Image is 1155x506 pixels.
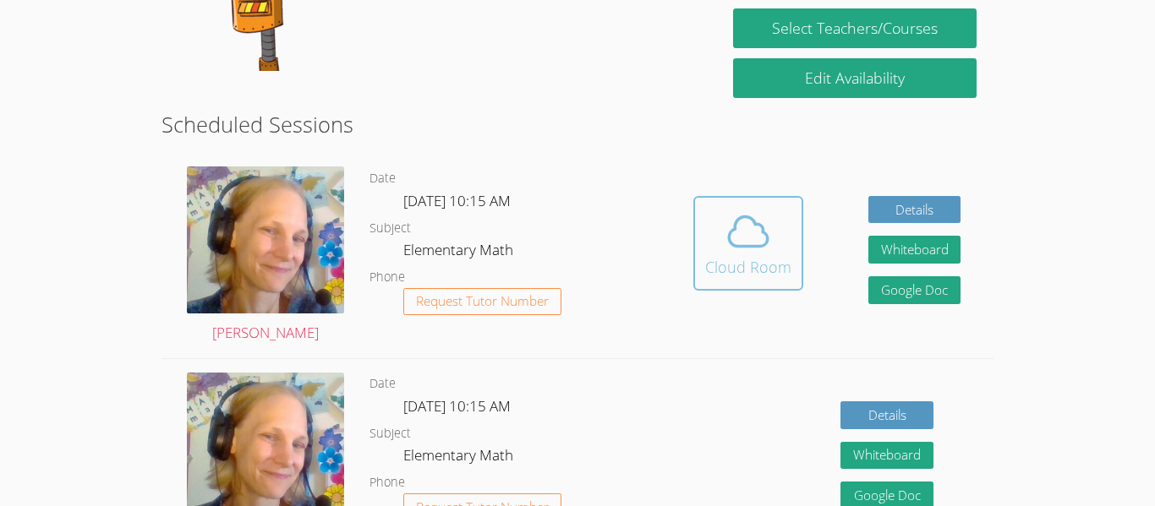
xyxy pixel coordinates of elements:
[369,472,405,493] dt: Phone
[840,442,933,470] button: Whiteboard
[403,443,517,472] dd: Elementary Math
[693,196,803,291] button: Cloud Room
[733,8,977,48] a: Select Teachers/Courses
[403,288,561,316] button: Request Tutor Number
[840,401,933,429] a: Details
[868,276,961,304] a: Google Doc
[369,373,396,394] dt: Date
[369,423,411,444] dt: Subject
[369,218,411,239] dt: Subject
[161,108,994,140] h2: Scheduled Sessions
[369,168,396,189] dt: Date
[403,396,511,416] span: [DATE] 10:15 AM
[868,196,961,224] a: Details
[187,166,344,345] a: [PERSON_NAME]
[187,166,344,313] img: avatar.png
[403,191,511,210] span: [DATE] 10:15 AM
[733,58,977,98] a: Edit Availability
[403,238,517,267] dd: Elementary Math
[705,255,791,279] div: Cloud Room
[369,267,405,288] dt: Phone
[868,236,961,264] button: Whiteboard
[416,295,549,307] span: Request Tutor Number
